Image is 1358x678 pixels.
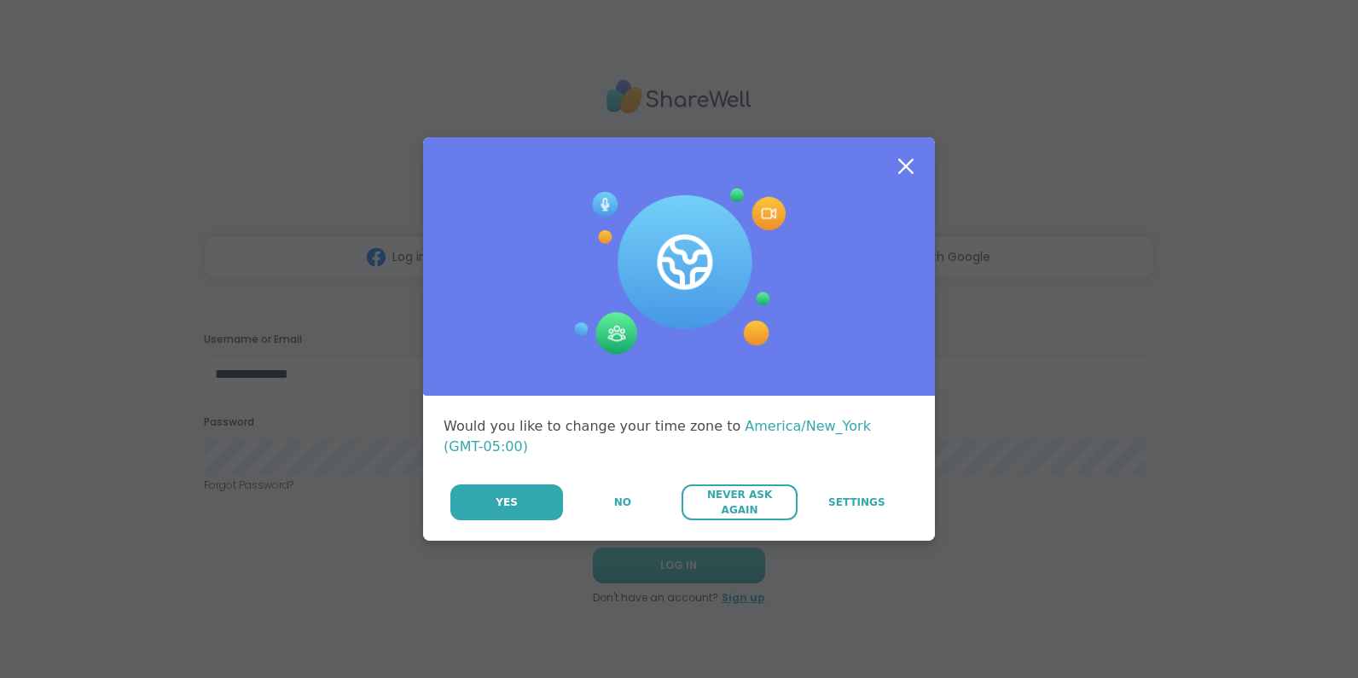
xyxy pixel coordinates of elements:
[450,484,563,520] button: Yes
[828,495,885,510] span: Settings
[682,484,797,520] button: Never Ask Again
[614,495,631,510] span: No
[565,484,680,520] button: No
[444,418,871,455] span: America/New_York (GMT-05:00)
[799,484,914,520] a: Settings
[572,188,786,356] img: Session Experience
[496,495,518,510] span: Yes
[690,487,788,518] span: Never Ask Again
[444,416,914,457] div: Would you like to change your time zone to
